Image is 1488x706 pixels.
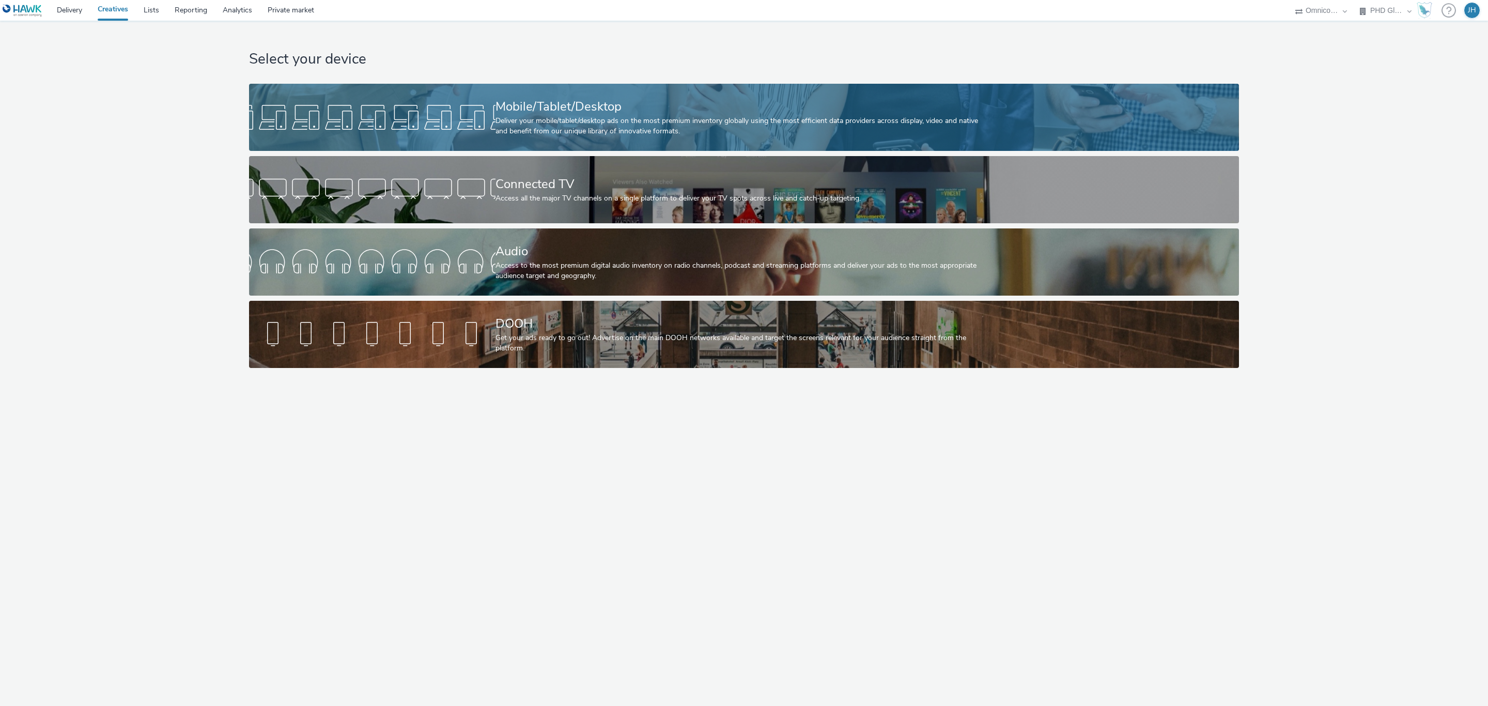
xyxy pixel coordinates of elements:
div: Access to the most premium digital audio inventory on radio channels, podcast and streaming platf... [495,260,988,282]
div: Access all the major TV channels on a single platform to deliver your TV spots across live and ca... [495,193,988,204]
div: Audio [495,242,988,260]
div: DOOH [495,315,988,333]
a: DOOHGet your ads ready to go out! Advertise on the main DOOH networks available and target the sc... [249,301,1238,368]
a: Connected TVAccess all the major TV channels on a single platform to deliver your TV spots across... [249,156,1238,223]
div: Deliver your mobile/tablet/desktop ads on the most premium inventory globally using the most effi... [495,116,988,137]
img: Hawk Academy [1417,2,1432,19]
div: Mobile/Tablet/Desktop [495,98,988,116]
a: Mobile/Tablet/DesktopDeliver your mobile/tablet/desktop ads on the most premium inventory globall... [249,84,1238,151]
div: JH [1468,3,1476,18]
div: Connected TV [495,175,988,193]
a: AudioAccess to the most premium digital audio inventory on radio channels, podcast and streaming ... [249,228,1238,296]
h1: Select your device [249,50,1238,69]
img: undefined Logo [3,4,42,17]
a: Hawk Academy [1417,2,1436,19]
div: Get your ads ready to go out! Advertise on the main DOOH networks available and target the screen... [495,333,988,354]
